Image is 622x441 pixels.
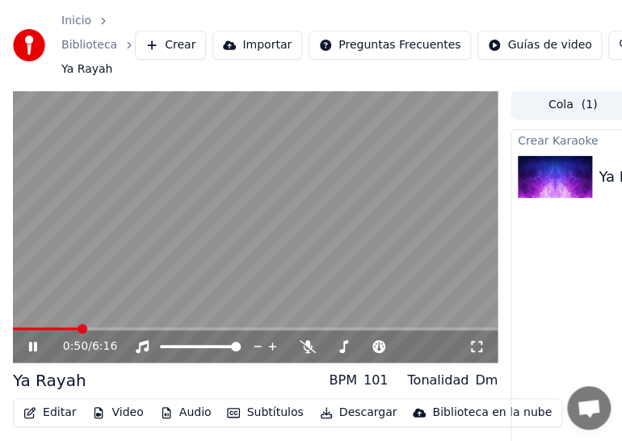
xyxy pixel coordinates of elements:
[212,31,302,60] button: Importar
[61,13,135,78] nav: breadcrumb
[13,29,45,61] img: youka
[364,371,389,390] div: 101
[567,386,611,430] div: Chat abierto
[475,371,498,390] div: Dm
[153,401,218,424] button: Audio
[581,97,597,113] span: ( 1 )
[63,338,88,355] span: 0:50
[329,371,356,390] div: BPM
[135,31,206,60] button: Crear
[221,401,309,424] button: Subtítulos
[313,401,404,424] button: Descargar
[63,338,102,355] div: /
[92,338,117,355] span: 6:16
[86,401,149,424] button: Video
[61,37,117,53] a: Biblioteca
[432,405,552,421] div: Biblioteca en la nube
[17,401,82,424] button: Editar
[309,31,471,60] button: Preguntas Frecuentes
[13,369,86,392] div: Ya Rayah
[61,61,112,78] span: Ya Rayah
[61,13,91,29] a: Inicio
[407,371,469,390] div: Tonalidad
[477,31,602,60] button: Guías de video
